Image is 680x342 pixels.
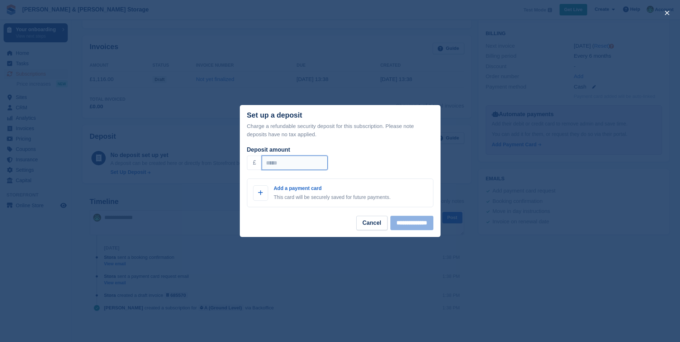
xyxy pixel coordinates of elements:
[247,147,290,153] label: Deposit amount
[661,7,673,19] button: close
[247,179,433,207] a: Add a payment card This card will be securely saved for future payments.
[356,216,387,230] button: Cancel
[247,111,302,119] div: Set up a deposit
[247,122,433,138] p: Charge a refundable security deposit for this subscription. Please note deposits have no tax appl...
[274,185,391,192] p: Add a payment card
[274,194,391,201] p: This card will be securely saved for future payments.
